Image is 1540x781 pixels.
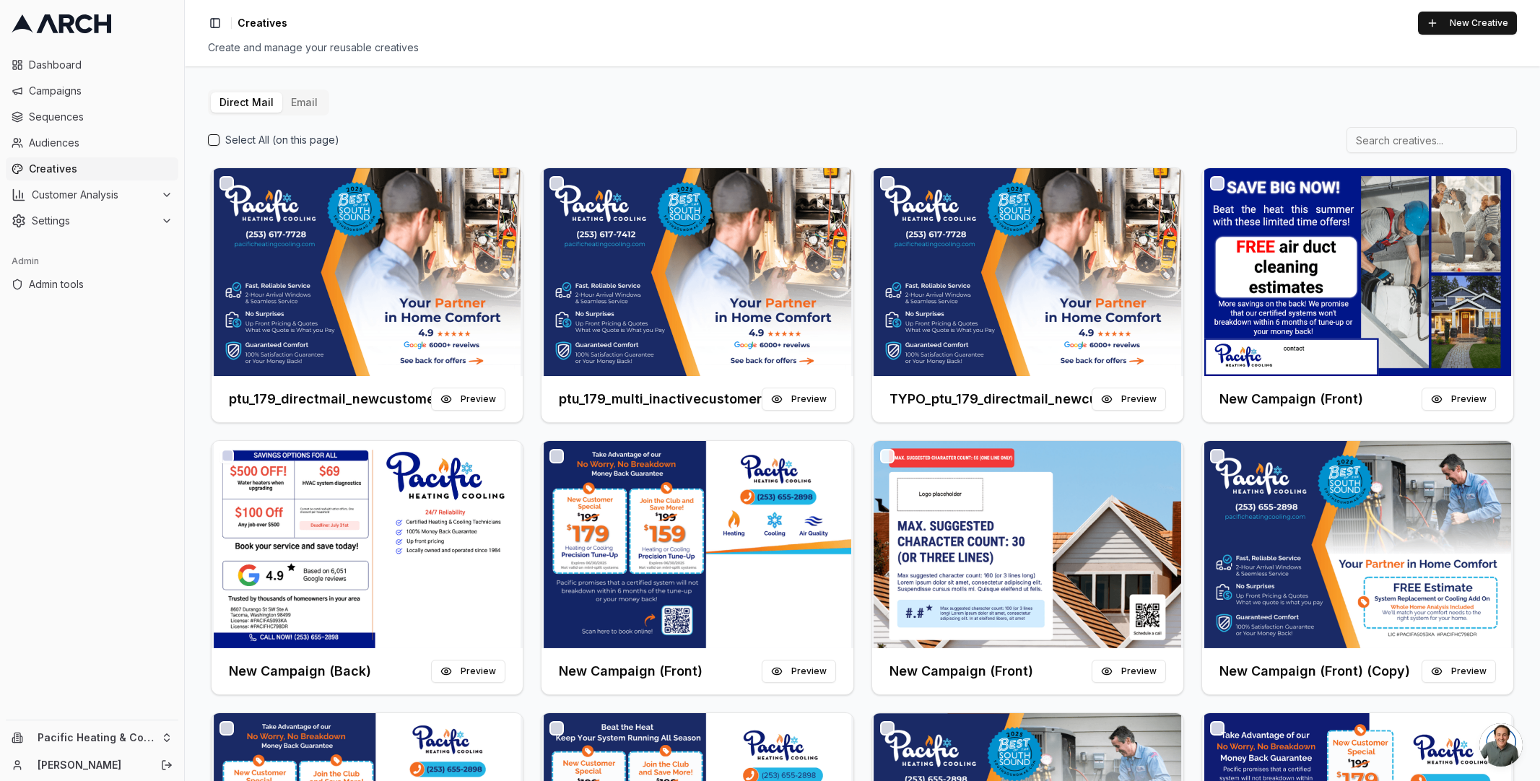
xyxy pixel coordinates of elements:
[6,157,178,180] a: Creatives
[889,389,1092,409] h3: TYPO_ptu_179_directmail_newcustomers_sept2025
[6,273,178,296] a: Admin tools
[6,209,178,232] button: Settings
[872,441,1183,649] img: Front creative for New Campaign (Front)
[211,92,282,113] button: Direct Mail
[6,726,178,749] button: Pacific Heating & Cooling
[1347,127,1517,153] input: Search creatives...
[29,110,173,124] span: Sequences
[6,105,178,128] a: Sequences
[225,133,339,147] label: Select All (on this page)
[29,277,173,292] span: Admin tools
[1092,660,1166,683] button: Preview
[1202,168,1513,376] img: Front creative for New Campaign (Front)
[559,661,702,681] h3: New Campaign (Front)
[1092,388,1166,411] button: Preview
[6,53,178,77] a: Dashboard
[1219,661,1410,681] h3: New Campaign (Front) (Copy)
[889,661,1033,681] h3: New Campaign (Front)
[6,79,178,102] a: Campaigns
[229,389,431,409] h3: ptu_179_directmail_newcustomers_september2025
[762,660,836,683] button: Preview
[559,389,761,409] h3: ptu_179_multi_inactivecustomers_a_sept2025
[38,731,155,744] span: Pacific Heating & Cooling
[872,168,1183,376] img: Front creative for TYPO_ptu_179_directmail_newcustomers_sept2025
[238,16,287,30] nav: breadcrumb
[541,441,853,649] img: Front creative for New Campaign (Front)
[1422,388,1496,411] button: Preview
[541,168,853,376] img: Front creative for ptu_179_multi_inactivecustomers_a_sept2025
[29,162,173,176] span: Creatives
[1422,660,1496,683] button: Preview
[212,441,523,649] img: Front creative for New Campaign (Back)
[431,388,505,411] button: Preview
[208,40,1517,55] div: Create and manage your reusable creatives
[6,183,178,206] button: Customer Analysis
[32,214,155,228] span: Settings
[29,84,173,98] span: Campaigns
[29,136,173,150] span: Audiences
[1418,12,1517,35] button: New Creative
[212,168,523,376] img: Front creative for ptu_179_directmail_newcustomers_september2025
[6,250,178,273] div: Admin
[1202,441,1513,649] img: Front creative for New Campaign (Front) (Copy)
[762,388,836,411] button: Preview
[238,16,287,30] span: Creatives
[6,131,178,154] a: Audiences
[157,755,177,775] button: Log out
[229,661,371,681] h3: New Campaign (Back)
[32,188,155,202] span: Customer Analysis
[1479,723,1523,767] div: Open chat
[38,758,145,772] a: [PERSON_NAME]
[1219,389,1363,409] h3: New Campaign (Front)
[282,92,326,113] button: Email
[431,660,505,683] button: Preview
[29,58,173,72] span: Dashboard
